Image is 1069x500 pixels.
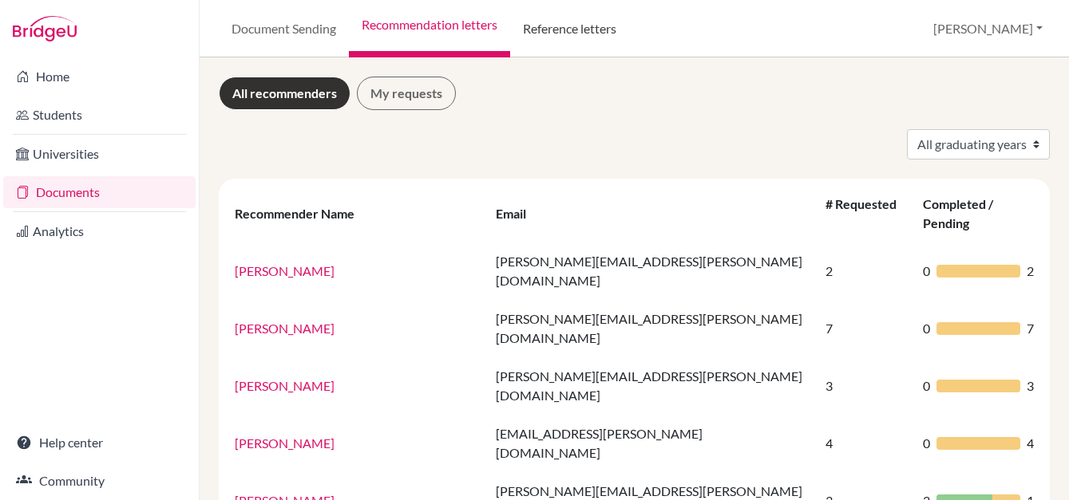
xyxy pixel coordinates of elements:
[357,77,456,110] a: My requests
[923,196,993,230] div: Completed / Pending
[3,465,196,497] a: Community
[826,196,897,230] div: # Requested
[219,77,350,110] a: All recommenders
[235,378,335,393] a: [PERSON_NAME]
[926,14,1050,44] button: [PERSON_NAME]
[923,434,930,453] span: 0
[816,300,913,357] td: 7
[3,138,196,170] a: Universities
[496,206,542,221] div: Email
[235,206,370,221] div: Recommender Name
[486,242,815,300] td: [PERSON_NAME][EMAIL_ADDRESS][PERSON_NAME][DOMAIN_NAME]
[923,262,930,281] span: 0
[13,16,77,41] img: Bridge-U
[3,99,196,131] a: Students
[235,321,335,336] a: [PERSON_NAME]
[923,319,930,338] span: 0
[1027,376,1034,396] span: 3
[3,427,196,459] a: Help center
[1027,434,1034,453] span: 4
[235,435,335,451] a: [PERSON_NAME]
[923,376,930,396] span: 0
[1027,319,1034,338] span: 7
[3,176,196,208] a: Documents
[486,300,815,357] td: [PERSON_NAME][EMAIL_ADDRESS][PERSON_NAME][DOMAIN_NAME]
[816,415,913,472] td: 4
[235,263,335,278] a: [PERSON_NAME]
[486,357,815,415] td: [PERSON_NAME][EMAIL_ADDRESS][PERSON_NAME][DOMAIN_NAME]
[3,215,196,247] a: Analytics
[1027,262,1034,281] span: 2
[816,357,913,415] td: 3
[816,242,913,300] td: 2
[3,61,196,93] a: Home
[486,415,815,472] td: [EMAIL_ADDRESS][PERSON_NAME][DOMAIN_NAME]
